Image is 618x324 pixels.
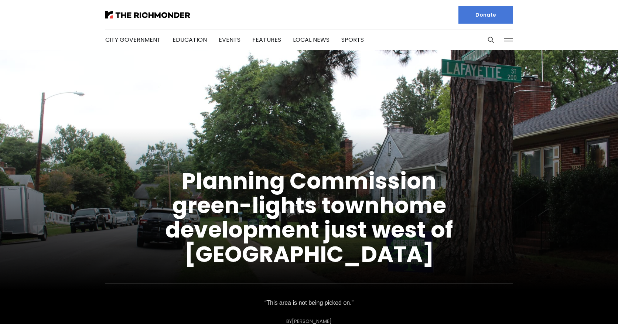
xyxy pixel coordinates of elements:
[485,34,496,45] button: Search this site
[219,35,240,44] a: Events
[341,35,364,44] a: Sports
[165,166,453,270] a: Planning Commission green-lights townhome development just west of [GEOGRAPHIC_DATA]
[458,6,513,24] a: Donate
[293,35,330,44] a: Local News
[173,35,207,44] a: Education
[261,298,357,308] p: “This area is not being picked on.”
[105,11,190,18] img: The Richmonder
[105,35,161,44] a: City Government
[252,35,281,44] a: Features
[286,318,332,324] div: By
